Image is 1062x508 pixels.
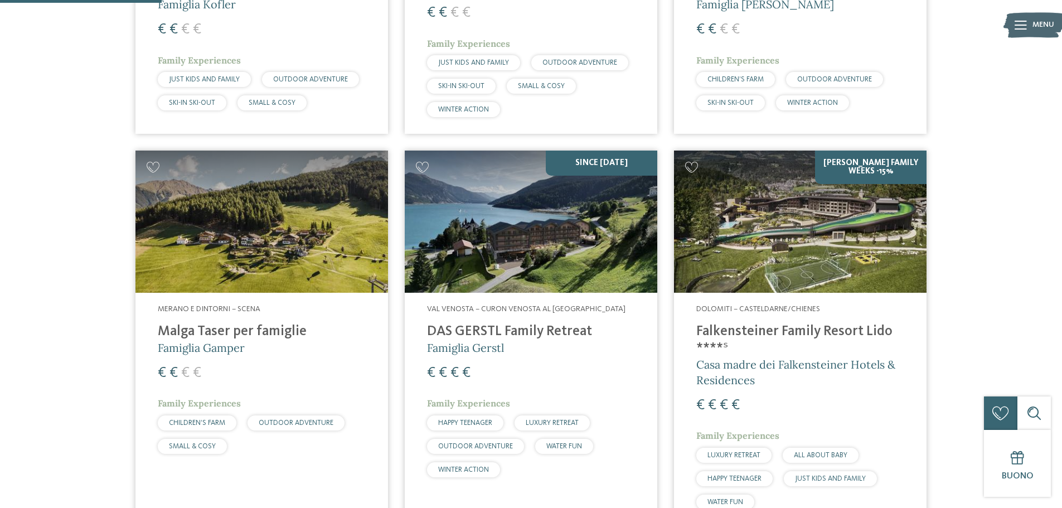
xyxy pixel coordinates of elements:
a: Buono [984,430,1051,497]
span: CHILDREN’S FARM [169,419,225,427]
span: Val Venosta – Curon Venosta al [GEOGRAPHIC_DATA] [427,305,625,313]
span: HAPPY TEENAGER [707,475,762,482]
span: Famiglia Gerstl [427,341,504,355]
span: € [720,22,728,37]
span: SKI-IN SKI-OUT [438,83,484,90]
span: WINTER ACTION [438,466,489,473]
span: Family Experiences [427,398,510,409]
span: JUST KIDS AND FAMILY [169,76,240,83]
span: LUXURY RETREAT [707,452,760,459]
span: € [169,366,178,380]
span: € [720,398,728,413]
span: € [193,366,201,380]
span: WINTER ACTION [787,99,838,107]
span: LUXURY RETREAT [526,419,579,427]
span: Family Experiences [427,38,510,49]
span: € [181,22,190,37]
span: Buono [1002,472,1034,481]
span: Famiglia Gamper [158,341,245,355]
span: € [193,22,201,37]
span: € [169,22,178,37]
span: € [731,398,740,413]
span: OUTDOOR ADVENTURE [259,419,333,427]
span: SKI-IN SKI-OUT [707,99,754,107]
img: Cercate un hotel per famiglie? Qui troverete solo i migliori! [135,151,388,293]
span: € [696,398,705,413]
span: € [696,22,705,37]
h4: Malga Taser per famiglie [158,323,366,340]
span: Casa madre dei Falkensteiner Hotels & Residences [696,357,895,387]
span: Family Experiences [158,398,241,409]
span: € [450,366,459,380]
span: € [462,366,471,380]
span: € [158,366,166,380]
span: SMALL & COSY [518,83,565,90]
span: OUTDOOR ADVENTURE [542,59,617,66]
span: OUTDOOR ADVENTURE [273,76,348,83]
span: OUTDOOR ADVENTURE [797,76,872,83]
span: € [427,366,435,380]
span: JUST KIDS AND FAMILY [438,59,509,66]
span: SMALL & COSY [249,99,295,107]
span: € [427,6,435,20]
span: SKI-IN SKI-OUT [169,99,215,107]
span: SMALL & COSY [169,443,216,450]
img: Cercate un hotel per famiglie? Qui troverete solo i migliori! [405,151,657,293]
span: Dolomiti – Casteldarne/Chienes [696,305,820,313]
span: HAPPY TEENAGER [438,419,492,427]
h4: DAS GERSTL Family Retreat [427,323,635,340]
span: WATER FUN [707,499,743,506]
span: WINTER ACTION [438,106,489,113]
span: € [439,6,447,20]
span: JUST KIDS AND FAMILY [795,475,866,482]
span: € [708,398,716,413]
span: € [450,6,459,20]
span: € [181,366,190,380]
img: Cercate un hotel per famiglie? Qui troverete solo i migliori! [674,151,927,293]
span: Family Experiences [158,55,241,66]
h4: Falkensteiner Family Resort Lido ****ˢ [696,323,904,357]
span: € [158,22,166,37]
span: ALL ABOUT BABY [794,452,847,459]
span: Family Experiences [696,430,779,441]
span: € [439,366,447,380]
span: Merano e dintorni – Scena [158,305,260,313]
span: € [708,22,716,37]
span: € [731,22,740,37]
span: € [462,6,471,20]
span: Family Experiences [696,55,779,66]
span: WATER FUN [546,443,582,450]
span: CHILDREN’S FARM [707,76,764,83]
span: OUTDOOR ADVENTURE [438,443,513,450]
